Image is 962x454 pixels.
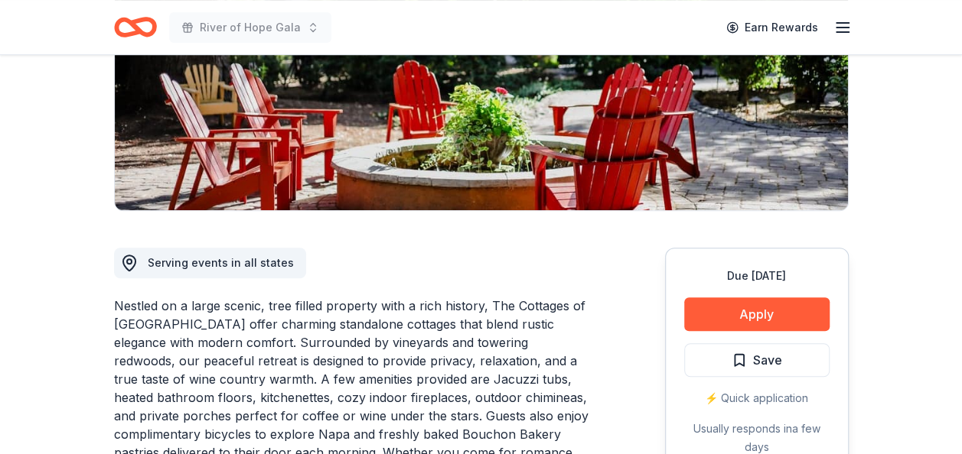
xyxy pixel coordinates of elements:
span: Save [753,350,782,370]
a: Earn Rewards [717,14,827,41]
button: River of Hope Gala [169,12,331,43]
button: Apply [684,297,830,331]
button: Save [684,343,830,377]
span: River of Hope Gala [200,18,301,37]
div: Due [DATE] [684,267,830,285]
div: ⚡️ Quick application [684,389,830,407]
span: Serving events in all states [148,256,294,269]
a: Home [114,9,157,45]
